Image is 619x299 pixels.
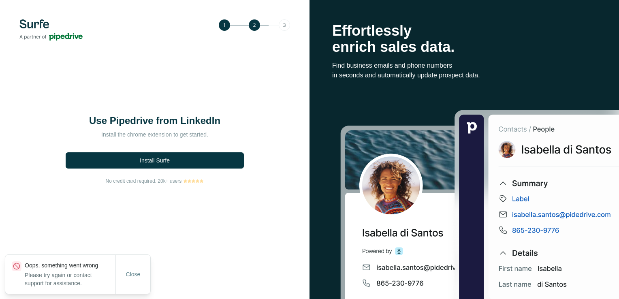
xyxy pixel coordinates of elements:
[219,19,290,31] img: Step 2
[74,130,236,139] p: Install the chrome extension to get started.
[140,156,170,164] span: Install Surfe
[25,261,115,269] p: Oops, something went wrong
[340,109,619,299] img: Surfe Stock Photo - Selling good vibes
[19,19,83,41] img: Surfe's logo
[66,152,244,169] button: Install Surfe
[106,177,182,185] span: No credit card required. 20k+ users
[332,39,596,55] p: enrich sales data.
[25,271,115,287] p: Please try again or contact support for assistance.
[332,70,596,80] p: in seconds and automatically update prospect data.
[74,114,236,127] h1: Use Pipedrive from LinkedIn
[126,270,141,278] span: Close
[332,23,596,39] p: Effortlessly
[332,61,596,70] p: Find business emails and phone numbers
[120,267,146,282] button: Close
